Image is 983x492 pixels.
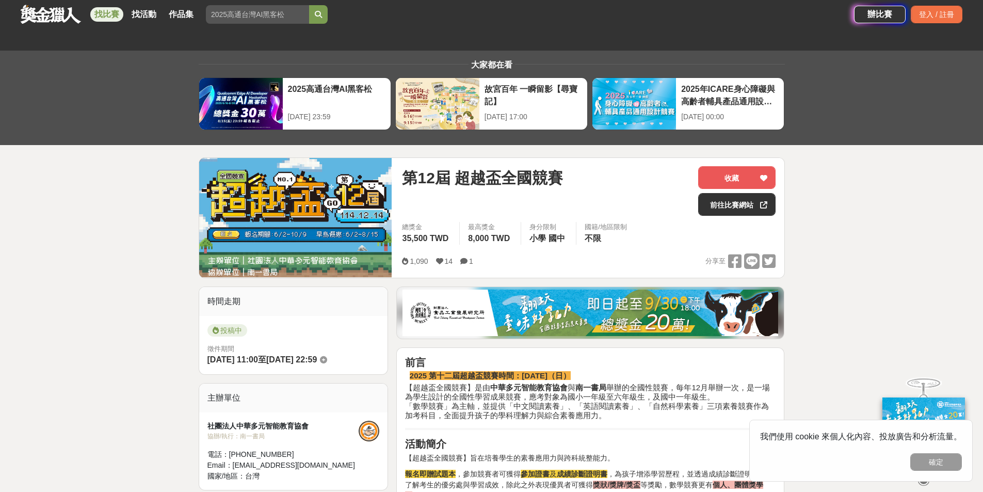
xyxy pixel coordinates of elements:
[882,390,965,458] img: ff197300-f8ee-455f-a0ae-06a3645bc375.jpg
[592,77,784,130] a: 2025年ICARE身心障礙與高齡者輔具產品通用設計競賽[DATE] 00:00
[469,257,473,265] span: 1
[207,324,247,337] span: 投稿中
[199,384,388,412] div: 主辦單位
[402,234,448,243] span: 35,500 TWD
[288,83,385,106] div: 2025高通台灣AI黑客松
[405,438,446,450] strong: 活動簡介
[705,253,726,269] span: 分享至
[698,166,776,189] button: 收藏
[698,193,776,216] a: 前往比賽網站
[575,383,606,392] strong: 南一書局
[206,5,309,24] input: 2025高通台灣AI黑客松
[245,472,260,480] span: 台灣
[405,383,776,420] h4: 【超越盃全國競賽】是由 與 舉辦的全國性競賽，每年12月舉辦一次，是一場為學生設計的全國性學習成果競賽，應考對象為國小一年級至六年級生，及國中一年級生。 「數學競賽」為主軸，並提供「中文閱讀素養...
[199,287,388,316] div: 時間走期
[405,470,456,478] strong: 報名即贈試題本
[207,355,258,364] span: [DATE] 11:00
[585,234,601,243] span: 不限
[490,383,568,392] strong: 中華多元智能教育協會
[529,222,568,232] div: 身分限制
[760,432,962,441] span: 我們使用 cookie 來個人化內容、投放廣告和分析流量。
[910,453,962,471] button: 確定
[207,421,359,432] div: 社團法人中華多元智能教育協會
[911,6,962,23] div: 登入 / 註冊
[402,290,778,336] img: b0ef2173-5a9d-47ad-b0e3-de335e335c0a.jpg
[410,257,428,265] span: 1,090
[469,60,515,69] span: 大家都在看
[854,6,906,23] a: 辦比賽
[90,7,123,22] a: 找比賽
[266,355,317,364] span: [DATE] 22:59
[402,222,451,232] span: 總獎金
[165,7,198,22] a: 作品集
[521,470,607,478] span: 及
[521,470,550,478] strong: 參加證書
[549,234,565,243] span: 國中
[405,453,776,464] p: 【超越盃全國競賽】旨在培養學生的素養應用力與跨科統整能力。
[402,166,563,189] span: 第12屆 超越盃全國競賽
[127,7,160,22] a: 找活動
[207,345,234,353] span: 徵件期間
[485,83,582,106] div: 故宮百年 一瞬留影【尋寶記】
[557,470,607,478] strong: 成績診斷證明書
[395,77,588,130] a: 故宮百年 一瞬留影【尋寶記】[DATE] 17:00
[681,83,779,106] div: 2025年ICARE身心障礙與高齡者輔具產品通用設計競賽
[529,234,546,243] span: 小學
[207,432,359,441] div: 協辦/執行： 南一書局
[681,112,779,122] div: [DATE] 00:00
[199,77,391,130] a: 2025高通台灣AI黑客松[DATE] 23:59
[468,234,510,243] span: 8,000 TWD
[593,481,640,489] strong: 獎狀/獎牌/獎盃
[207,472,246,480] span: 國家/地區：
[405,357,426,368] strong: 前言
[468,222,512,232] span: 最高獎金
[485,112,582,122] div: [DATE] 17:00
[288,112,385,122] div: [DATE] 23:59
[258,355,266,364] span: 至
[410,371,571,380] strong: 2025 第十二屆超越盃競賽時間：[DATE]（日）
[207,449,359,460] div: 電話： [PHONE_NUMBER]
[445,257,453,265] span: 14
[585,222,627,232] div: 國籍/地區限制
[207,460,359,471] div: Email： [EMAIL_ADDRESS][DOMAIN_NAME]
[199,158,392,277] img: Cover Image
